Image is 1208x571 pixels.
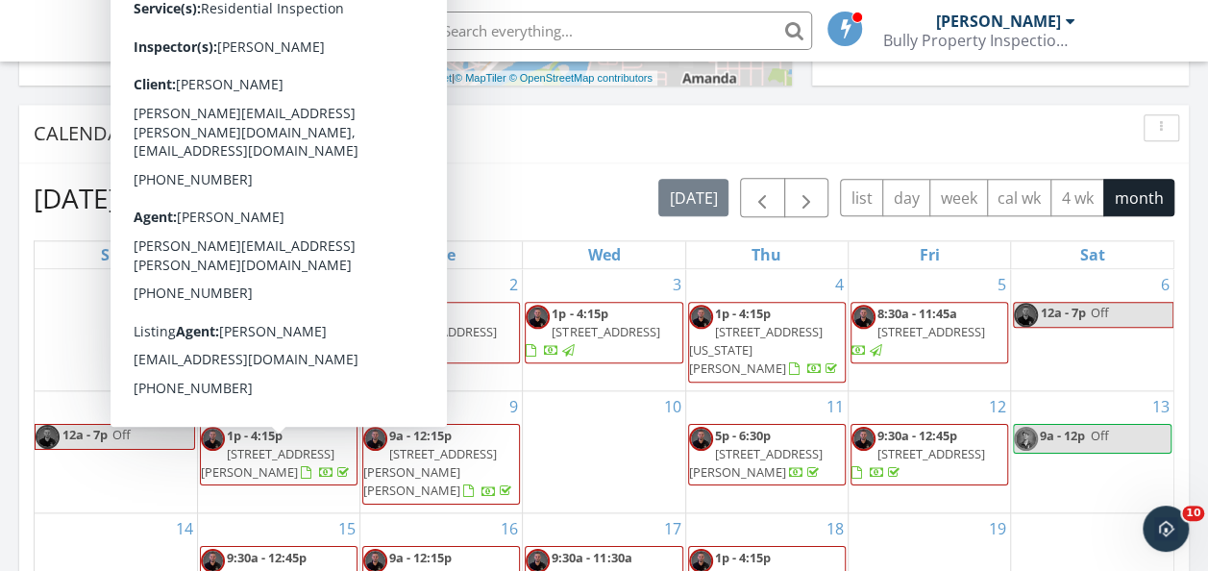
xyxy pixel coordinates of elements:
[1143,506,1189,552] iframe: Intercom live chat
[197,390,359,512] td: Go to September 8, 2025
[1011,269,1173,391] td: Go to September 6, 2025
[35,390,197,512] td: Go to September 7, 2025
[172,269,197,300] a: Go to August 31, 2025
[877,445,985,462] span: [STREET_ADDRESS]
[363,445,497,499] span: [STREET_ADDRESS][PERSON_NAME][PERSON_NAME]
[1040,303,1087,327] span: 12a - 7p
[882,31,1074,50] div: Bully Property Inspections LLC
[360,269,523,391] td: Go to September 2, 2025
[660,391,685,422] a: Go to September 10, 2025
[201,427,225,451] img: br.jpg
[363,305,497,359] a: 1p - 4:15p [STREET_ADDRESS]
[851,427,875,451] img: br.jpg
[201,445,334,481] span: [STREET_ADDRESS][PERSON_NAME]
[688,424,846,486] a: 5p - 6:30p [STREET_ADDRESS][PERSON_NAME]
[121,26,334,66] a: SPECTORA
[363,427,387,451] img: br.jpg
[688,302,846,383] a: 1p - 4:15p [STREET_ADDRESS][US_STATE][PERSON_NAME]
[658,179,728,216] button: [DATE]
[715,427,771,444] span: 5p - 6:30p
[851,305,985,359] a: 8:30a - 11:45a [STREET_ADDRESS]
[1182,506,1204,521] span: 10
[415,70,657,87] div: |
[334,513,359,544] a: Go to September 15, 2025
[181,391,197,422] a: Go to September 7, 2025
[929,179,988,216] button: week
[362,302,520,364] a: 1p - 4:15p [STREET_ADDRESS]
[363,427,515,500] a: 9a - 12:15p [STREET_ADDRESS][PERSON_NAME][PERSON_NAME]
[497,513,522,544] a: Go to September 16, 2025
[851,305,875,329] img: br.jpg
[177,10,334,50] span: SPECTORA
[1014,303,1038,327] img: br.jpg
[343,391,359,422] a: Go to September 8, 2025
[505,269,522,300] a: Go to September 2, 2025
[851,427,985,481] a: 9:30a - 12:45p [STREET_ADDRESS]
[715,305,771,322] span: 1p - 4:15p
[1148,391,1173,422] a: Go to September 13, 2025
[1091,304,1109,321] span: Off
[583,241,624,268] a: Wednesday
[526,305,659,359] a: 1p - 4:15p [STREET_ADDRESS]
[420,72,452,84] a: Leaflet
[748,241,785,268] a: Thursday
[851,424,1008,486] a: 9:30a - 12:45p [STREET_ADDRESS]
[848,390,1010,512] td: Go to September 12, 2025
[363,305,387,329] img: br.jpg
[851,302,1008,364] a: 8:30a - 11:45a [STREET_ADDRESS]
[389,427,452,444] span: 9a - 12:15p
[505,391,522,422] a: Go to September 9, 2025
[227,427,283,444] span: 1p - 4:15p
[552,549,631,566] span: 9:30a - 11:30a
[1040,427,1085,444] span: 9a - 12p
[389,549,452,566] span: 9a - 12:15p
[689,427,713,451] img: br.jpg
[877,323,985,340] span: [STREET_ADDRESS]
[525,302,682,364] a: 1p - 4:15p [STREET_ADDRESS]
[689,427,823,481] a: 5p - 6:30p [STREET_ADDRESS][PERSON_NAME]
[994,269,1010,300] a: Go to September 5, 2025
[689,445,823,481] span: [STREET_ADDRESS][PERSON_NAME]
[343,269,359,300] a: Go to September 1, 2025
[985,513,1010,544] a: Go to September 19, 2025
[200,424,357,486] a: 1p - 4:15p [STREET_ADDRESS][PERSON_NAME]
[916,241,944,268] a: Friday
[935,12,1060,31] div: [PERSON_NAME]
[36,425,60,449] img: br.jpg
[1091,427,1109,444] span: Off
[509,72,653,84] a: © OpenStreetMap contributors
[1011,390,1173,512] td: Go to September 13, 2025
[689,305,713,329] img: br.jpg
[201,427,353,481] a: 1p - 4:15p [STREET_ADDRESS][PERSON_NAME]
[112,426,131,443] span: Off
[823,513,848,544] a: Go to September 18, 2025
[389,323,497,340] span: [STREET_ADDRESS]
[689,323,823,377] span: [STREET_ADDRESS][US_STATE][PERSON_NAME]
[1050,179,1104,216] button: 4 wk
[877,427,957,444] span: 9:30a - 12:45p
[685,390,848,512] td: Go to September 11, 2025
[669,269,685,300] a: Go to September 3, 2025
[258,241,300,268] a: Monday
[1014,427,1038,451] img: image03.png
[784,178,829,217] button: Next month
[34,120,132,146] span: Calendar
[121,10,163,52] img: The Best Home Inspection Software - Spectora
[424,241,459,268] a: Tuesday
[685,269,848,391] td: Go to September 4, 2025
[389,305,445,322] span: 1p - 4:15p
[740,178,785,217] button: Previous month
[523,390,685,512] td: Go to September 10, 2025
[1103,179,1174,216] button: month
[882,179,930,216] button: day
[172,513,197,544] a: Go to September 14, 2025
[689,305,841,378] a: 1p - 4:15p [STREET_ADDRESS][US_STATE][PERSON_NAME]
[35,269,197,391] td: Go to August 31, 2025
[197,269,359,391] td: Go to September 1, 2025
[823,391,848,422] a: Go to September 11, 2025
[987,179,1052,216] button: cal wk
[831,269,848,300] a: Go to September 4, 2025
[1076,241,1109,268] a: Saturday
[877,305,957,322] span: 8:30a - 11:45a
[715,549,771,566] span: 1p - 4:15p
